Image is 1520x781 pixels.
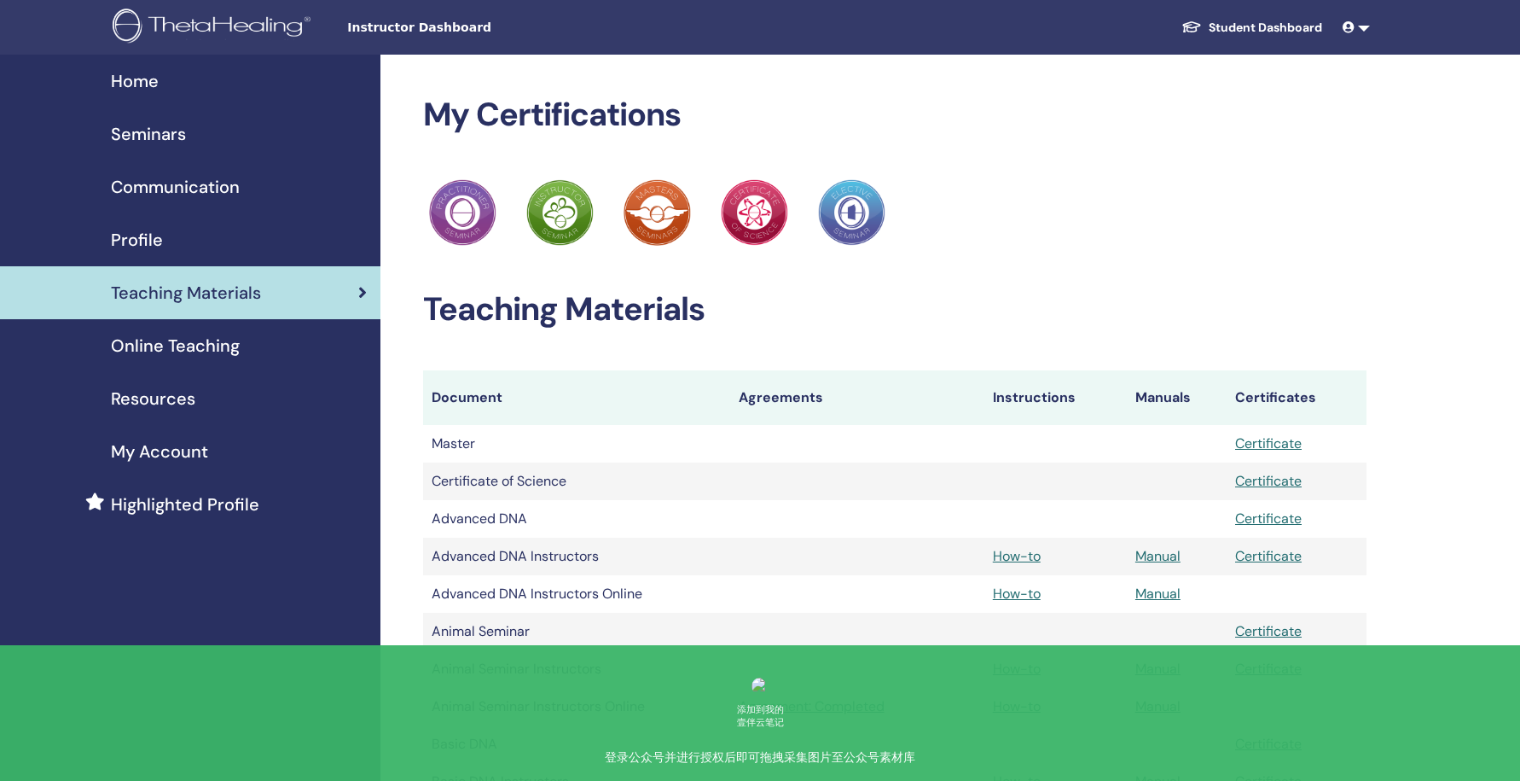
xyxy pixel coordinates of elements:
[993,585,1041,603] a: How-to
[624,179,690,246] img: Practitioner
[1235,434,1302,452] a: Certificate
[818,179,885,246] img: Practitioner
[1135,585,1181,603] a: Manual
[429,179,496,246] img: Practitioner
[1235,472,1302,490] a: Certificate
[111,174,240,200] span: Communication
[423,538,730,575] td: Advanced DNA Instructors
[1235,622,1302,640] a: Certificate
[111,280,261,306] span: Teaching Materials
[113,9,316,47] img: logo.png
[423,96,1367,135] h2: My Certifications
[111,121,186,147] span: Seminars
[1227,370,1366,425] th: Certificates
[423,370,730,425] th: Document
[423,613,730,650] td: Animal Seminar
[423,500,730,538] td: Advanced DNA
[111,492,259,517] span: Highlighted Profile
[347,19,603,37] span: Instructor Dashboard
[423,290,1367,329] h2: Teaching Materials
[111,227,163,253] span: Profile
[1127,370,1227,425] th: Manuals
[111,333,240,358] span: Online Teaching
[526,179,593,246] img: Practitioner
[1168,12,1336,44] a: Student Dashboard
[993,547,1041,565] a: How-to
[423,425,730,463] td: Master
[721,179,787,246] img: Practitioner
[423,463,730,500] td: Certificate of Science
[984,370,1127,425] th: Instructions
[1235,510,1302,527] a: Certificate
[111,386,195,411] span: Resources
[730,370,984,425] th: Agreements
[111,68,159,94] span: Home
[423,575,730,613] td: Advanced DNA Instructors Online
[1181,20,1202,34] img: graduation-cap-white.svg
[1235,547,1302,565] a: Certificate
[111,439,208,464] span: My Account
[1135,547,1181,565] a: Manual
